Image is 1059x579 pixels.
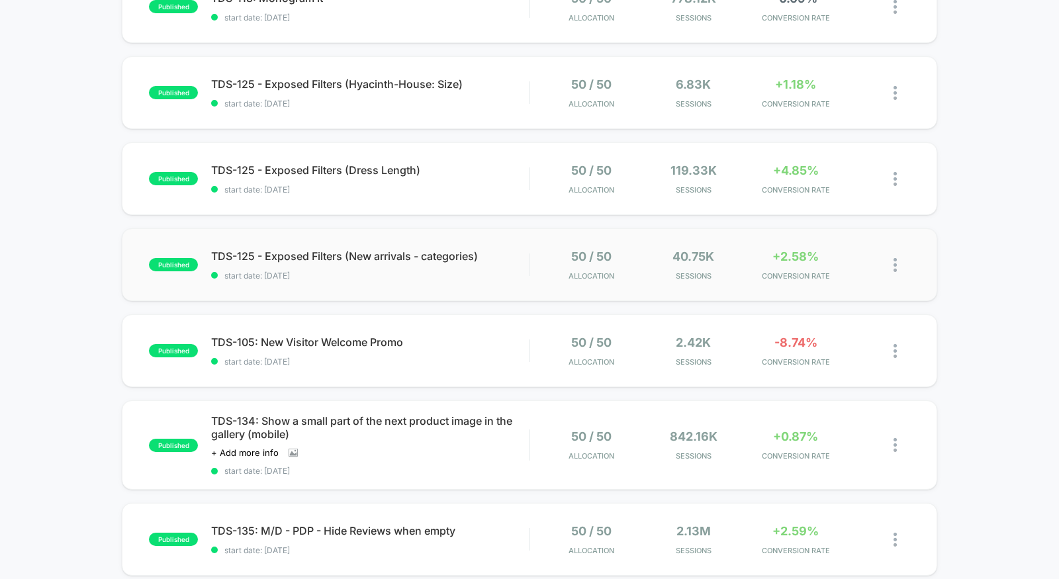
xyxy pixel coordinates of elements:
[211,447,279,458] span: + Add more info
[775,77,816,91] span: +1.18%
[571,335,612,349] span: 50 / 50
[772,524,819,538] span: +2.59%
[774,335,817,349] span: -8.74%
[571,77,612,91] span: 50 / 50
[571,429,612,443] span: 50 / 50
[676,77,711,91] span: 6.83k
[569,546,614,555] span: Allocation
[645,271,741,281] span: Sessions
[149,533,198,546] span: published
[211,249,529,263] span: TDS-125 - Exposed Filters (New arrivals - categories)
[211,13,529,22] span: start date: [DATE]
[149,344,198,357] span: published
[571,524,612,538] span: 50 / 50
[149,172,198,185] span: published
[569,451,614,461] span: Allocation
[672,249,714,263] span: 40.75k
[149,86,198,99] span: published
[748,185,844,195] span: CONVERSION RATE
[569,99,614,109] span: Allocation
[211,524,529,537] span: TDS-135: M/D - PDP - Hide Reviews when empty
[894,438,897,452] img: close
[894,86,897,100] img: close
[645,451,741,461] span: Sessions
[748,99,844,109] span: CONVERSION RATE
[773,163,819,177] span: +4.85%
[569,271,614,281] span: Allocation
[211,545,529,555] span: start date: [DATE]
[211,271,529,281] span: start date: [DATE]
[772,249,819,263] span: +2.58%
[211,466,529,476] span: start date: [DATE]
[149,258,198,271] span: published
[670,163,717,177] span: 119.33k
[670,429,717,443] span: 842.16k
[645,99,741,109] span: Sessions
[645,185,741,195] span: Sessions
[211,163,529,177] span: TDS-125 - Exposed Filters (Dress Length)
[211,77,529,91] span: TDS-125 - Exposed Filters (Hyacinth-House: Size)
[773,429,818,443] span: +0.87%
[211,335,529,349] span: TDS-105: New Visitor Welcome Promo
[748,357,844,367] span: CONVERSION RATE
[569,357,614,367] span: Allocation
[676,335,711,349] span: 2.42k
[645,546,741,555] span: Sessions
[571,163,612,177] span: 50 / 50
[676,524,711,538] span: 2.13M
[748,451,844,461] span: CONVERSION RATE
[645,13,741,22] span: Sessions
[748,271,844,281] span: CONVERSION RATE
[748,546,844,555] span: CONVERSION RATE
[894,533,897,547] img: close
[211,99,529,109] span: start date: [DATE]
[211,414,529,441] span: TDS-134: Show a small part of the next product image in the gallery (mobile)
[645,357,741,367] span: Sessions
[894,344,897,358] img: close
[894,258,897,272] img: close
[211,357,529,367] span: start date: [DATE]
[571,249,612,263] span: 50 / 50
[748,13,844,22] span: CONVERSION RATE
[569,185,614,195] span: Allocation
[149,439,198,452] span: published
[569,13,614,22] span: Allocation
[894,172,897,186] img: close
[211,185,529,195] span: start date: [DATE]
